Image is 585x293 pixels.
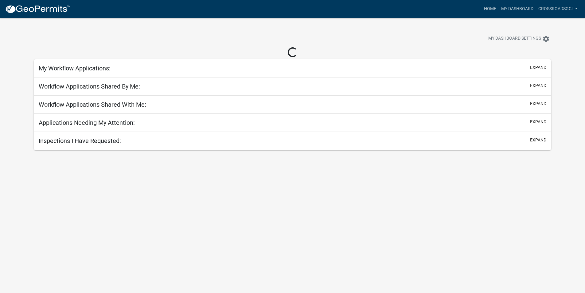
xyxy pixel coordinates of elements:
h5: Workflow Applications Shared By Me: [39,83,140,90]
i: settings [542,35,550,42]
h5: Inspections I Have Requested: [39,137,121,145]
a: My Dashboard [499,3,536,15]
span: My Dashboard Settings [488,35,541,42]
h5: Applications Needing My Attention: [39,119,135,126]
a: Home [482,3,499,15]
button: My Dashboard Settingssettings [483,33,555,45]
button: expand [530,82,546,89]
h5: My Workflow Applications: [39,65,111,72]
h5: Workflow Applications Shared With Me: [39,101,146,108]
button: expand [530,119,546,125]
button: expand [530,101,546,107]
button: expand [530,64,546,71]
button: expand [530,137,546,143]
a: crossroadsgcl [536,3,580,15]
